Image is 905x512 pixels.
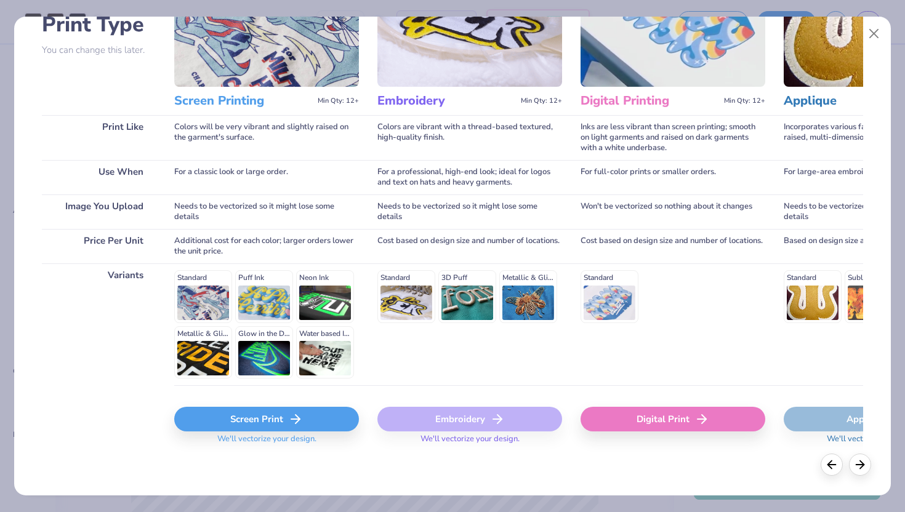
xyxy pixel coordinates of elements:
[581,407,765,431] div: Digital Print
[42,229,156,263] div: Price Per Unit
[174,115,359,160] div: Colors will be very vibrant and slightly raised on the garment's surface.
[521,97,562,105] span: Min Qty: 12+
[174,407,359,431] div: Screen Print
[581,229,765,263] div: Cost based on design size and number of locations.
[377,194,562,229] div: Needs to be vectorized so it might lose some details
[42,160,156,194] div: Use When
[212,434,321,452] span: We'll vectorize your design.
[581,160,765,194] div: For full-color prints or smaller orders.
[377,160,562,194] div: For a professional, high-end look; ideal for logos and text on hats and heavy garments.
[42,194,156,229] div: Image You Upload
[174,194,359,229] div: Needs to be vectorized so it might lose some details
[174,93,313,109] h3: Screen Printing
[581,93,719,109] h3: Digital Printing
[377,93,516,109] h3: Embroidery
[724,97,765,105] span: Min Qty: 12+
[377,229,562,263] div: Cost based on design size and number of locations.
[416,434,525,452] span: We'll vectorize your design.
[581,194,765,229] div: Won't be vectorized so nothing about it changes
[863,22,886,46] button: Close
[377,407,562,431] div: Embroidery
[174,229,359,263] div: Additional cost for each color; larger orders lower the unit price.
[318,97,359,105] span: Min Qty: 12+
[42,45,156,55] p: You can change this later.
[42,263,156,385] div: Variants
[377,115,562,160] div: Colors are vibrant with a thread-based textured, high-quality finish.
[174,160,359,194] div: For a classic look or large order.
[42,115,156,160] div: Print Like
[581,115,765,160] div: Inks are less vibrant than screen printing; smooth on light garments and raised on dark garments ...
